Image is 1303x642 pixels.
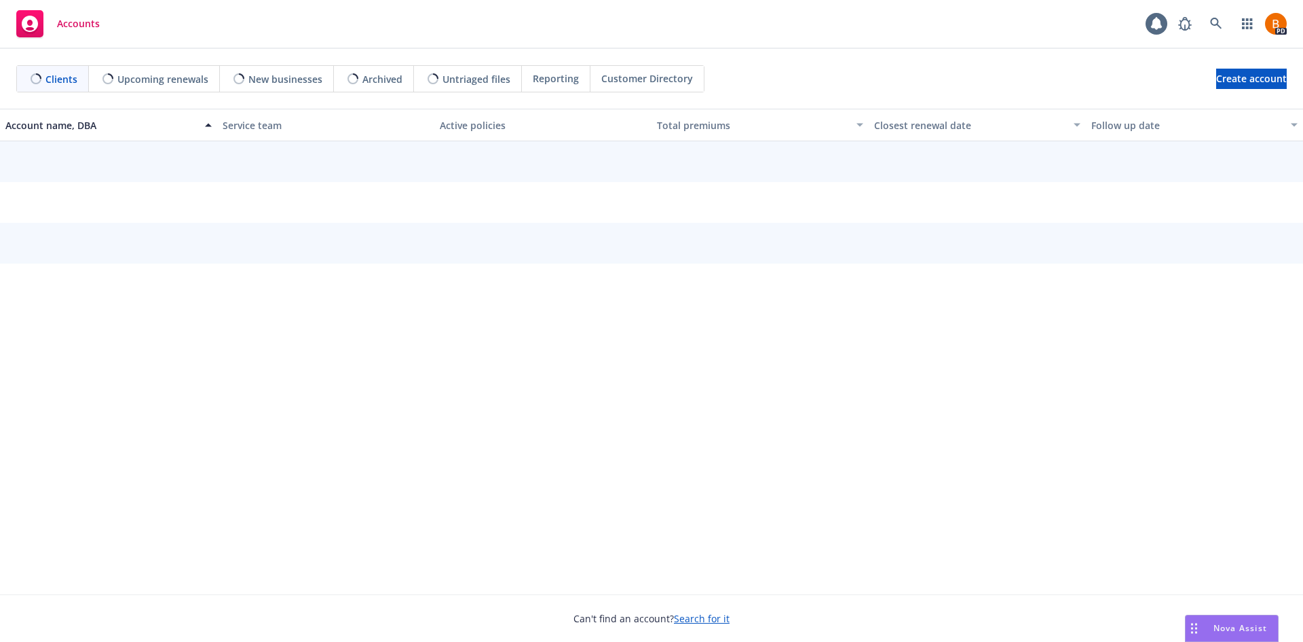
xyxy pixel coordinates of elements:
div: Service team [223,118,429,132]
a: Accounts [11,5,105,43]
span: Create account [1216,66,1287,92]
div: Closest renewal date [874,118,1065,132]
a: Switch app [1234,10,1261,37]
span: Nova Assist [1213,622,1267,634]
span: New businesses [248,72,322,86]
div: Account name, DBA [5,118,197,132]
span: Reporting [533,71,579,86]
span: Can't find an account? [573,611,730,626]
span: Upcoming renewals [117,72,208,86]
div: Follow up date [1091,118,1283,132]
div: Drag to move [1186,616,1203,641]
button: Closest renewal date [869,109,1086,141]
span: Accounts [57,18,100,29]
button: Total premiums [651,109,869,141]
div: Active policies [440,118,646,132]
span: Untriaged files [442,72,510,86]
span: Archived [362,72,402,86]
span: Customer Directory [601,71,693,86]
a: Report a Bug [1171,10,1198,37]
a: Search [1203,10,1230,37]
button: Active policies [434,109,651,141]
span: Clients [45,72,77,86]
button: Follow up date [1086,109,1303,141]
img: photo [1265,13,1287,35]
button: Nova Assist [1185,615,1279,642]
div: Total premiums [657,118,848,132]
button: Service team [217,109,434,141]
a: Search for it [674,612,730,625]
a: Create account [1216,69,1287,89]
